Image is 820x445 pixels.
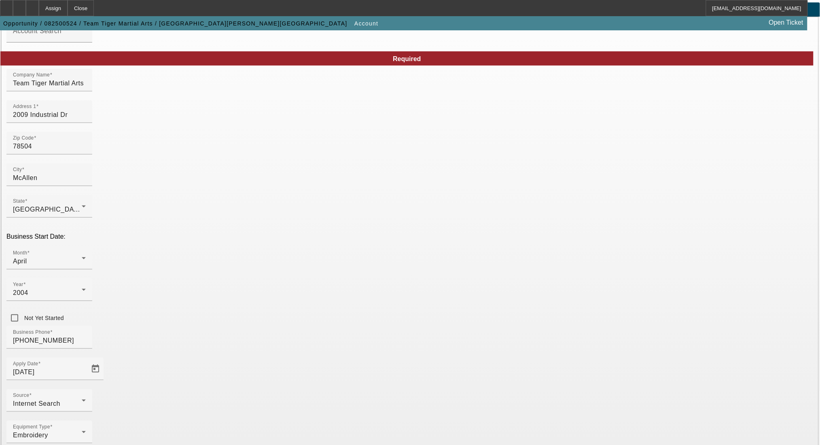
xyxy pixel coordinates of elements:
mat-label: Year [13,282,23,287]
mat-label: Company Name [13,72,50,78]
span: April [13,258,27,265]
p: Business Start Date: [6,233,814,240]
span: [GEOGRAPHIC_DATA] [13,206,84,213]
mat-label: Zip Code [13,136,34,141]
button: Account [352,16,380,31]
mat-label: Address 1 [13,104,36,109]
span: Opportunity / 082500524 / Team Tiger Martial Arts / [GEOGRAPHIC_DATA][PERSON_NAME][GEOGRAPHIC_DATA] [3,20,347,27]
span: Embroidery [13,432,48,439]
mat-label: Source [13,393,29,398]
span: Required [393,55,421,62]
label: Not Yet Started [23,314,64,322]
span: 2004 [13,289,28,296]
a: Open Ticket [766,16,807,30]
mat-label: Equipment Type [13,424,50,430]
span: Account [354,20,378,27]
mat-label: Apply Date [13,361,38,367]
span: Internet Search [13,400,60,407]
mat-label: City [13,167,22,172]
button: Open calendar [87,361,104,377]
mat-label: Business Phone [13,330,50,335]
mat-label: State [13,199,25,204]
mat-label: Month [13,250,27,256]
